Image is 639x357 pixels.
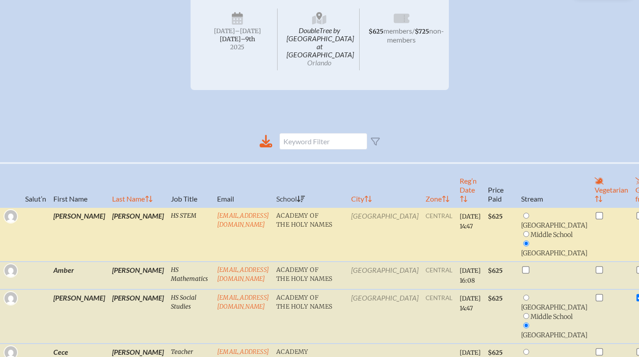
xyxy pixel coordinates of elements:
td: Academy of the Holy Names [273,262,348,289]
td: [PERSON_NAME] [109,207,167,262]
span: $625 [488,295,503,302]
span: non-members [387,26,444,44]
span: $725 [415,28,429,35]
span: –[DATE] [235,27,261,35]
td: [GEOGRAPHIC_DATA] [348,207,422,262]
input: Keyword Filter [279,133,367,150]
td: HS Mathematics [167,262,213,289]
th: Zone [422,163,456,207]
th: Price Paid [484,163,517,207]
img: Gravatar [4,210,17,223]
span: [DATE] 14:47 [460,213,481,230]
td: [PERSON_NAME] [50,207,109,262]
li: Middle School [521,230,587,239]
span: / [412,26,415,35]
div: Download to CSV [260,135,272,148]
td: central [422,207,456,262]
td: [GEOGRAPHIC_DATA] [348,262,422,289]
span: $625 [488,213,503,220]
td: [PERSON_NAME] [109,262,167,289]
th: Job Title [167,163,213,207]
li: Middle School [521,312,587,321]
td: central [422,262,456,289]
td: central [422,289,456,344]
span: [DATE]–⁠9th [220,35,255,43]
a: [EMAIL_ADDRESS][DOMAIN_NAME] [217,212,269,228]
td: [PERSON_NAME] [109,289,167,344]
a: [EMAIL_ADDRESS][DOMAIN_NAME] [217,294,269,310]
img: Gravatar [4,292,17,305]
li: [GEOGRAPHIC_DATA] [521,211,587,230]
span: [DATE] 14:47 [460,295,481,312]
a: [EMAIL_ADDRESS][DOMAIN_NAME] [217,266,269,283]
td: HS STEM [167,207,213,262]
td: [GEOGRAPHIC_DATA] [348,289,422,344]
span: members [383,26,412,35]
img: Gravatar [4,264,17,277]
li: [GEOGRAPHIC_DATA] [521,239,587,258]
li: [GEOGRAPHIC_DATA] [521,293,587,312]
span: 2025 [205,44,270,51]
span: $625 [488,267,503,275]
td: Academy of the Holy Names [273,289,348,344]
th: Stream [517,163,591,207]
th: Reg’n Date [456,163,484,207]
td: Academy of the Holy Names [273,207,348,262]
th: First Name [50,163,109,207]
th: City [348,163,422,207]
td: HS Social Studies [167,289,213,344]
th: Last Name [109,163,167,207]
li: [GEOGRAPHIC_DATA] [521,321,587,340]
th: Salut’n [22,163,50,207]
span: [DATE] 16:08 [460,267,481,284]
span: [DATE] [214,27,235,35]
td: Amber [50,262,109,289]
span: Orlando [307,58,331,67]
td: [PERSON_NAME] [50,289,109,344]
span: $625 [488,349,503,357]
th: Vegetarian [591,163,632,207]
th: Email [213,163,273,207]
span: $625 [369,28,383,35]
span: DoubleTree by [GEOGRAPHIC_DATA] at [GEOGRAPHIC_DATA] [279,9,360,70]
